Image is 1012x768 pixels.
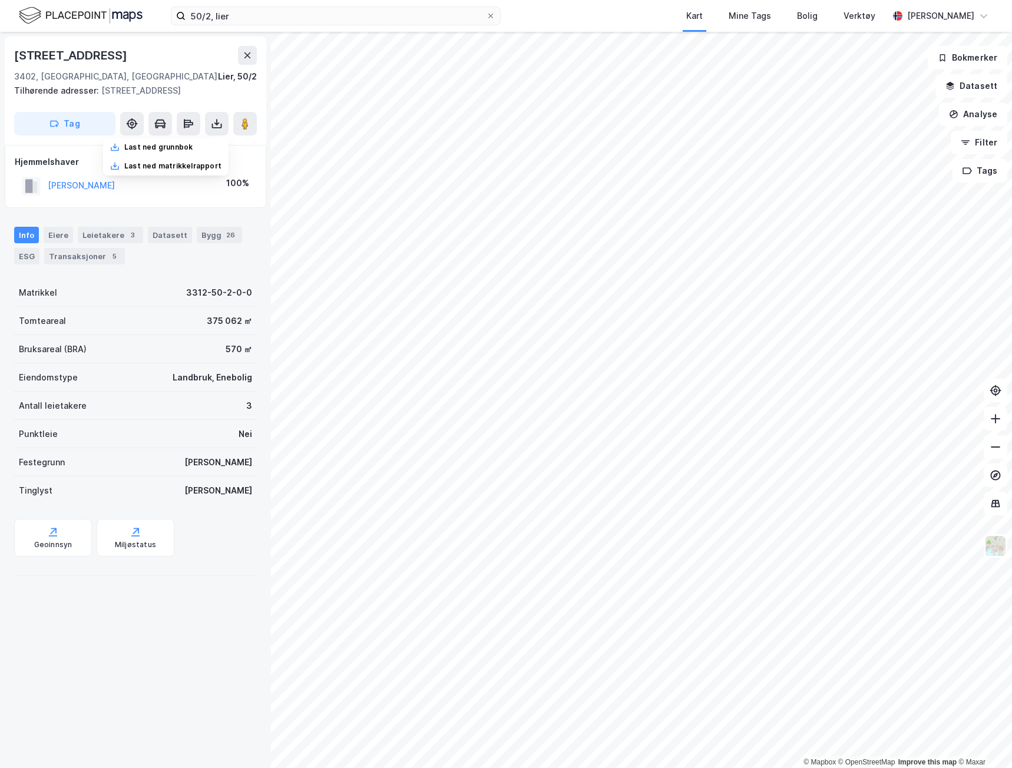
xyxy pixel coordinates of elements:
div: Mine Tags [729,9,771,23]
div: Punktleie [19,427,58,441]
div: Bruksareal (BRA) [19,342,87,356]
div: [STREET_ADDRESS] [14,46,130,65]
img: logo.f888ab2527a4732fd821a326f86c7f29.svg [19,5,143,26]
div: Eiere [44,227,73,243]
div: Kart [686,9,703,23]
div: Matrikkel [19,286,57,300]
div: 3312-50-2-0-0 [186,286,252,300]
input: Søk på adresse, matrikkel, gårdeiere, leietakere eller personer [186,7,486,25]
div: 100% [226,176,249,190]
div: Verktøy [844,9,875,23]
div: Antall leietakere [19,399,87,413]
div: 570 ㎡ [226,342,252,356]
div: ESG [14,248,39,264]
button: Tags [953,159,1007,183]
button: Tag [14,112,115,135]
div: Festegrunn [19,455,65,469]
div: Lier, 50/2 [218,69,257,84]
div: 3 [127,229,138,241]
div: 3 [246,399,252,413]
div: Landbruk, Enebolig [173,370,252,385]
div: Kontrollprogram for chat [953,711,1012,768]
div: 375 062 ㎡ [207,314,252,328]
div: Tomteareal [19,314,66,328]
div: 3402, [GEOGRAPHIC_DATA], [GEOGRAPHIC_DATA] [14,69,217,84]
div: Bygg [197,227,242,243]
img: Z [984,535,1007,557]
div: 26 [224,229,237,241]
button: Bokmerker [928,46,1007,69]
div: Last ned matrikkelrapport [124,161,221,171]
div: [STREET_ADDRESS] [14,84,247,98]
div: Info [14,227,39,243]
button: Datasett [935,74,1007,98]
div: [PERSON_NAME] [184,484,252,498]
div: Hjemmelshaver [15,155,256,169]
div: Tinglyst [19,484,52,498]
button: Analyse [939,102,1007,126]
div: Nei [239,427,252,441]
a: Mapbox [803,758,836,766]
iframe: Chat Widget [953,711,1012,768]
div: Datasett [148,227,192,243]
div: Transaksjoner [44,248,125,264]
div: Bolig [797,9,818,23]
button: Filter [951,131,1007,154]
div: [PERSON_NAME] [184,455,252,469]
div: Miljøstatus [115,540,156,549]
div: [PERSON_NAME] [907,9,974,23]
div: Leietakere [78,227,143,243]
div: Last ned grunnbok [124,143,193,152]
div: 5 [108,250,120,262]
div: Eiendomstype [19,370,78,385]
a: Improve this map [898,758,957,766]
a: OpenStreetMap [838,758,895,766]
div: Geoinnsyn [34,540,72,549]
span: Tilhørende adresser: [14,85,101,95]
